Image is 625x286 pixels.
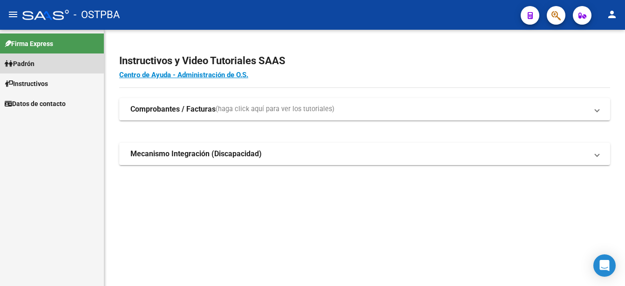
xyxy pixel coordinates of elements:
[74,5,120,25] span: - OSTPBA
[5,39,53,49] span: Firma Express
[5,79,48,89] span: Instructivos
[593,254,616,277] div: Open Intercom Messenger
[5,99,66,109] span: Datos de contacto
[606,9,618,20] mat-icon: person
[5,59,34,69] span: Padrón
[119,98,610,120] mat-expansion-panel-header: Comprobantes / Facturas(haga click aquí para ver los tutoriales)
[130,149,262,159] strong: Mecanismo Integración (Discapacidad)
[216,104,334,114] span: (haga click aquí para ver los tutoriales)
[119,143,610,165] mat-expansion-panel-header: Mecanismo Integración (Discapacidad)
[119,52,610,70] h2: Instructivos y Video Tutoriales SAAS
[119,71,248,79] a: Centro de Ayuda - Administración de O.S.
[7,9,19,20] mat-icon: menu
[130,104,216,114] strong: Comprobantes / Facturas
